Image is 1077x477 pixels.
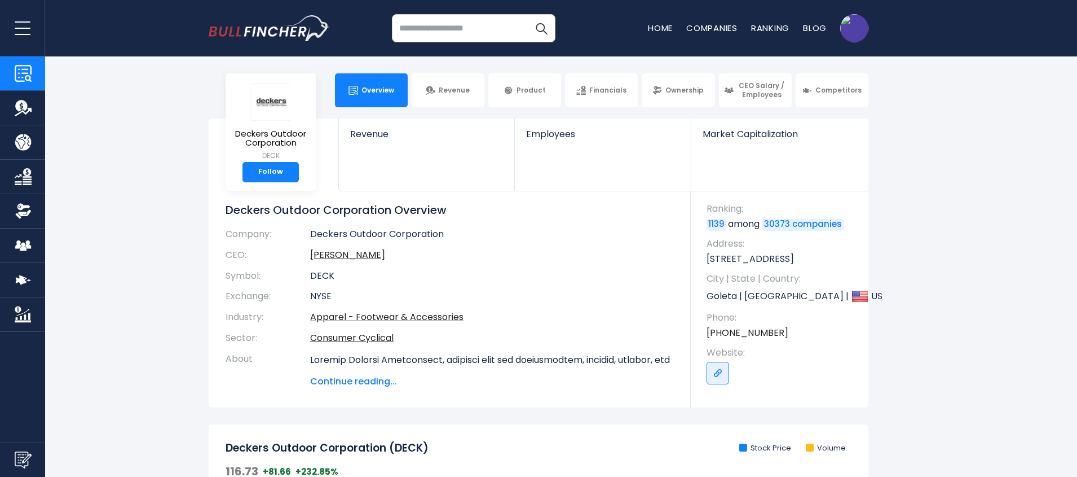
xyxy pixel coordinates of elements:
td: DECK [310,266,674,287]
span: Overview [361,86,394,95]
button: Search [527,14,555,42]
img: Ownership [15,203,32,220]
span: City | State | Country: [707,273,857,285]
td: NYSE [310,286,674,307]
a: Revenue [412,73,484,107]
a: Companies [686,22,738,34]
span: Market Capitalization [703,129,856,139]
small: DECK [235,151,307,161]
td: Deckers Outdoor Corporation [310,229,674,245]
span: Financials [589,86,626,95]
a: Deckers Outdoor Corporation DECK [234,82,307,162]
span: Employees [526,129,679,139]
img: bullfincher logo [209,15,330,41]
a: 30373 companies [762,219,844,230]
th: Company: [226,229,310,245]
a: Ranking [751,22,789,34]
span: Website: [707,347,857,359]
h2: Deckers Outdoor Corporation (DECK) [226,441,429,456]
li: Stock Price [739,444,791,453]
span: Ownership [665,86,704,95]
p: among [707,218,857,230]
th: About [226,349,310,388]
a: Go to link [707,362,729,384]
h1: Deckers Outdoor Corporation Overview [226,203,674,217]
span: Revenue [350,129,503,139]
a: CEO Salary / Employees [719,73,792,107]
a: Blog [803,22,827,34]
a: Employees [515,119,690,159]
span: Continue reading... [310,375,674,388]
a: Ownership [642,73,714,107]
th: Exchange: [226,286,310,307]
a: Overview [335,73,408,107]
th: Industry: [226,307,310,328]
a: Financials [565,73,638,107]
a: ceo [310,248,385,261]
p: Goleta | [GEOGRAPHIC_DATA] | US [707,288,857,305]
th: Sector: [226,328,310,349]
a: Follow [242,162,299,182]
a: Go to homepage [209,15,330,41]
a: Market Capitalization [691,119,867,159]
span: Revenue [439,86,470,95]
th: Symbol: [226,266,310,287]
a: Apparel - Footwear & Accessories [310,310,464,323]
a: Product [488,73,561,107]
a: 1139 [707,219,726,230]
p: [STREET_ADDRESS] [707,253,857,265]
a: Home [648,22,673,34]
span: Competitors [815,86,862,95]
th: CEO: [226,245,310,266]
a: Revenue [339,119,514,159]
a: Consumer Cyclical [310,331,394,344]
a: [PHONE_NUMBER] [707,327,788,339]
span: Product [517,86,546,95]
span: Ranking: [707,203,857,215]
li: Volume [806,444,846,453]
span: Address: [707,238,857,250]
a: Competitors [796,73,868,107]
span: Deckers Outdoor Corporation [235,129,307,148]
span: CEO Salary / Employees [737,81,787,99]
span: Phone: [707,312,857,324]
